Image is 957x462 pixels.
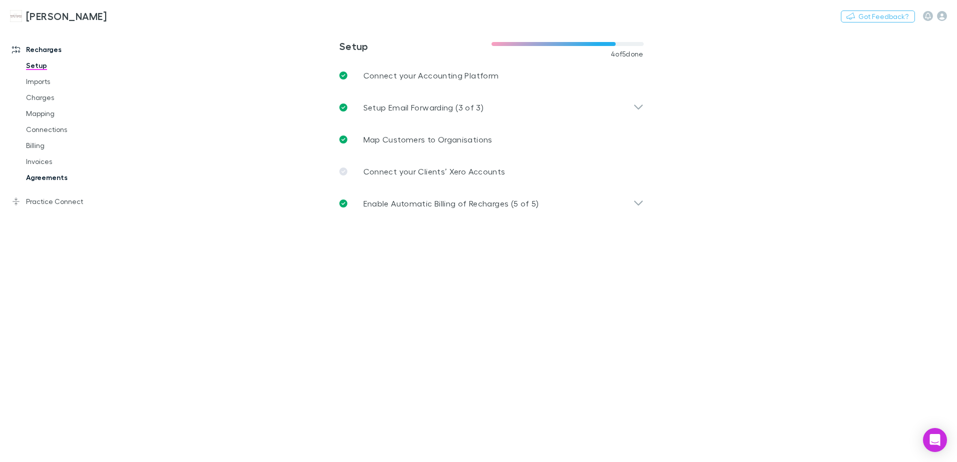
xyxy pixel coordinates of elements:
p: Connect your Clients’ Xero Accounts [363,165,506,177]
h3: Setup [339,40,492,52]
a: Setup [16,57,135,73]
p: Connect your Accounting Platform [363,69,499,81]
a: Charges [16,89,135,105]
a: Mapping [16,105,135,121]
div: Open Intercom Messenger [923,428,947,452]
a: Practice Connect [2,193,135,209]
button: Got Feedback? [841,10,915,22]
a: Connect your Clients’ Xero Accounts [331,155,652,187]
h3: [PERSON_NAME] [26,10,107,22]
p: Enable Automatic Billing of Recharges (5 of 5) [363,197,539,209]
a: Connect your Accounting Platform [331,59,652,91]
a: Agreements [16,169,135,185]
a: Imports [16,73,135,89]
a: Billing [16,137,135,153]
p: Setup Email Forwarding (3 of 3) [363,101,484,113]
p: Map Customers to Organisations [363,133,493,145]
div: Setup Email Forwarding (3 of 3) [331,91,652,123]
a: [PERSON_NAME] [4,4,113,28]
div: Enable Automatic Billing of Recharges (5 of 5) [331,187,652,219]
a: Recharges [2,41,135,57]
a: Map Customers to Organisations [331,123,652,155]
a: Connections [16,121,135,137]
img: Hales Douglass's Logo [10,10,22,22]
a: Invoices [16,153,135,169]
span: 4 of 5 done [611,50,644,58]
